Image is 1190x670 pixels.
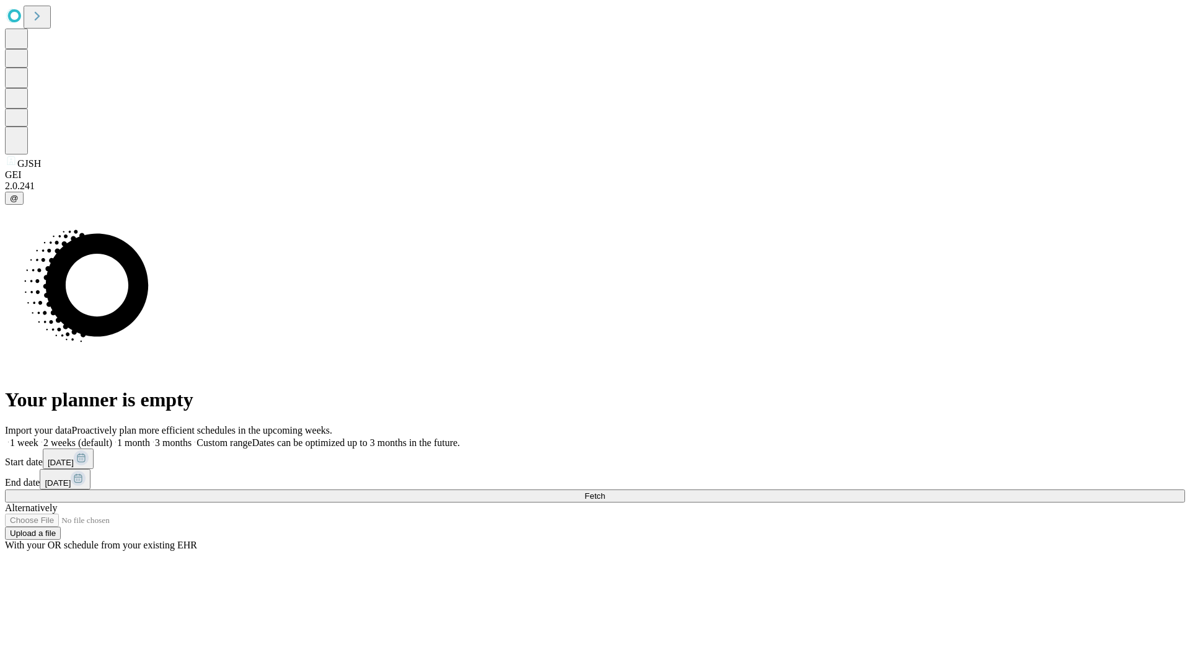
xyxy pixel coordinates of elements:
button: [DATE] [43,449,94,469]
span: Fetch [584,491,605,501]
span: Dates can be optimized up to 3 months in the future. [252,437,460,448]
span: GJSH [17,158,41,169]
button: @ [5,192,24,205]
span: 2 weeks (default) [43,437,112,448]
span: Custom range [196,437,252,448]
span: With your OR schedule from your existing EHR [5,540,197,550]
div: Start date [5,449,1185,469]
div: GEI [5,169,1185,181]
span: [DATE] [45,478,71,488]
span: 1 week [10,437,38,448]
span: Proactively plan more efficient schedules in the upcoming weeks. [72,425,332,435]
span: Import your data [5,425,72,435]
span: 1 month [117,437,150,448]
div: End date [5,469,1185,489]
span: Alternatively [5,502,57,513]
h1: Your planner is empty [5,388,1185,411]
span: @ [10,194,19,203]
span: 3 months [155,437,192,448]
div: 2.0.241 [5,181,1185,192]
button: Upload a file [5,527,61,540]
button: [DATE] [40,469,90,489]
span: [DATE] [48,458,74,467]
button: Fetch [5,489,1185,502]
